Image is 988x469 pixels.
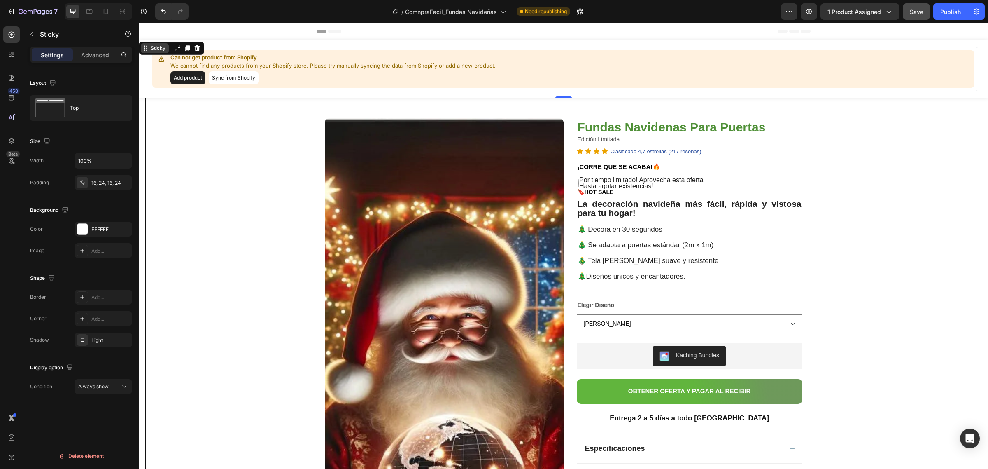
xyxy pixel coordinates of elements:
div: Open Intercom Messenger [960,429,980,448]
strong: Especificaciones [446,421,506,429]
span: ¡ [439,154,441,160]
div: Width [30,157,44,164]
input: Auto [75,153,132,168]
div: Shape [30,273,56,284]
p: 7 [54,7,58,16]
div: Add... [91,247,130,255]
div: Padding [30,179,49,186]
button: 7 [3,3,61,20]
span: 🎄 Decora en 30 segundos [439,202,524,210]
div: FFFFFF [91,226,130,233]
span: Edición Limitada [439,113,481,120]
strong: La decoración navideña más fácil, rápida y vistosa para tu hogar! [439,176,663,195]
span: !Hasta agotar existencias! [439,159,515,166]
div: Kaching Bundles [537,328,580,337]
div: Undo/Redo [155,3,189,20]
div: Border [30,293,46,301]
div: Color [30,225,43,233]
button: Kaching Bundles [514,323,587,343]
legend: Elegir Diseño [438,276,476,288]
div: Add... [91,315,130,323]
button: Delete element [30,450,132,463]
p: Settings [41,51,64,59]
div: Delete element [58,451,104,461]
img: KachingBundles.png [521,328,531,338]
button: 1 product assigned [820,3,899,20]
span: 🎄 Tela [PERSON_NAME] suave y resistente [439,234,580,242]
span: Save [910,8,923,15]
span: / [401,7,403,16]
iframe: Design area [139,23,988,469]
div: Display option [30,362,75,373]
div: Light [91,337,130,344]
div: Top [70,98,120,117]
div: 450 [8,88,20,94]
strong: ¡CORRE QUE SE ACABA!🔥 [439,140,522,147]
span: Por tiempo limitado! Aprovecha esta oferta [440,153,565,160]
div: Corner [30,315,47,322]
strong: HOT SALE [446,166,475,172]
strong: Entrega 2 a 5 días a todo [GEOGRAPHIC_DATA] [471,391,630,399]
span: Need republishing [525,8,567,15]
span: ComnpraFacil_Fundas Navideñas [405,7,497,16]
span: 🔖 [439,166,475,172]
p: Sticky [40,29,110,39]
div: Publish [940,7,961,16]
button: Publish [933,3,968,20]
div: Beta [6,151,20,157]
div: Size [30,136,52,147]
div: Layout [30,78,58,89]
button: <p><span style="font-size:15px;">OBTENER OFERTA Y PAGAR AL RECIBIR</span></p> [438,356,664,381]
span: OBTENER OFERTA Y PAGAR AL RECIBIR [489,364,612,371]
button: Always show [75,379,132,394]
div: Image [30,247,44,254]
span: Always show [78,383,109,389]
div: Background [30,205,70,216]
button: Save [903,3,930,20]
div: Add... [91,294,130,301]
h1: Fundas Navidenas Para Puertas [438,95,664,113]
div: 16, 24, 16, 24 [91,179,130,187]
u: Clasificado 4,7 estrellas (217 reseñas) [472,125,563,131]
span: 1 product assigned [827,7,881,16]
div: Shadow [30,336,49,344]
p: Advanced [81,51,109,59]
div: Condition [30,383,52,390]
span: 🎄 Se adapta a puertas estándar (2m x 1m) [439,218,575,226]
span: 🎄Diseños únicos y encantadores. [439,249,547,257]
